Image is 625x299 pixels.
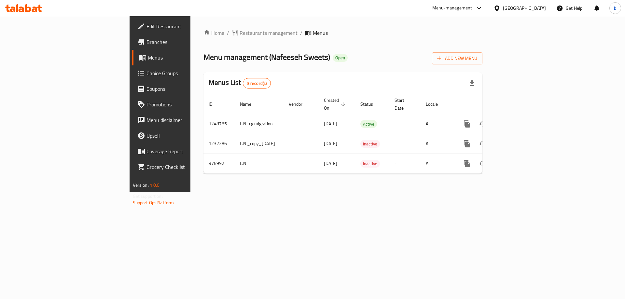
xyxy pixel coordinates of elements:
span: Choice Groups [146,69,229,77]
span: Locale [426,100,446,108]
button: Change Status [475,156,491,171]
td: L.N -cg migration [235,114,284,134]
span: Vendor [289,100,311,108]
a: Support.OpsPlatform [133,198,174,207]
td: - [389,114,421,134]
a: Promotions [132,97,234,112]
td: - [389,134,421,154]
span: Get support on: [133,192,163,200]
a: Restaurants management [232,29,298,37]
a: Menu disclaimer [132,112,234,128]
span: Grocery Checklist [146,163,229,171]
h2: Menus List [209,78,271,88]
div: Total records count [243,78,271,88]
span: Menus [313,29,328,37]
span: Name [240,100,260,108]
span: Upsell [146,132,229,140]
td: All [421,134,454,154]
a: Menus [132,50,234,65]
a: Edit Restaurant [132,19,234,34]
div: [GEOGRAPHIC_DATA] [503,5,546,12]
div: Menu-management [432,4,472,12]
td: All [421,114,454,134]
button: Add New Menu [432,52,482,64]
span: b [614,5,616,12]
span: Edit Restaurant [146,22,229,30]
span: Open [333,55,348,61]
a: Coverage Report [132,143,234,159]
span: [DATE] [324,119,337,128]
span: Created On [324,96,347,112]
span: Inactive [360,140,380,148]
button: more [459,156,475,171]
a: Coupons [132,81,234,97]
a: Branches [132,34,234,50]
th: Actions [454,94,527,114]
span: Inactive [360,160,380,168]
span: Status [360,100,382,108]
span: Version: [133,181,149,189]
td: L.N [235,154,284,173]
button: more [459,136,475,152]
span: [DATE] [324,159,337,168]
td: L.N _copy_[DATE] [235,134,284,154]
li: / [300,29,302,37]
span: 3 record(s) [243,80,271,87]
span: 1.0.0 [150,181,160,189]
span: Active [360,120,377,128]
button: Change Status [475,136,491,152]
a: Upsell [132,128,234,143]
span: Branches [146,38,229,46]
span: Restaurants management [240,29,298,37]
span: [DATE] [324,139,337,148]
span: Coverage Report [146,147,229,155]
table: enhanced table [203,94,527,174]
a: Choice Groups [132,65,234,81]
span: Menu management ( Nafeeseh Sweets ) [203,50,330,64]
span: Menus [148,54,229,61]
span: Coupons [146,85,229,93]
td: - [389,154,421,173]
span: Promotions [146,101,229,108]
nav: breadcrumb [203,29,482,37]
div: Export file [464,75,480,91]
div: Open [333,54,348,62]
span: Start Date [395,96,413,112]
a: Grocery Checklist [132,159,234,175]
span: Menu disclaimer [146,116,229,124]
span: Add New Menu [437,54,477,62]
td: All [421,154,454,173]
span: ID [209,100,221,108]
button: Change Status [475,116,491,132]
button: more [459,116,475,132]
